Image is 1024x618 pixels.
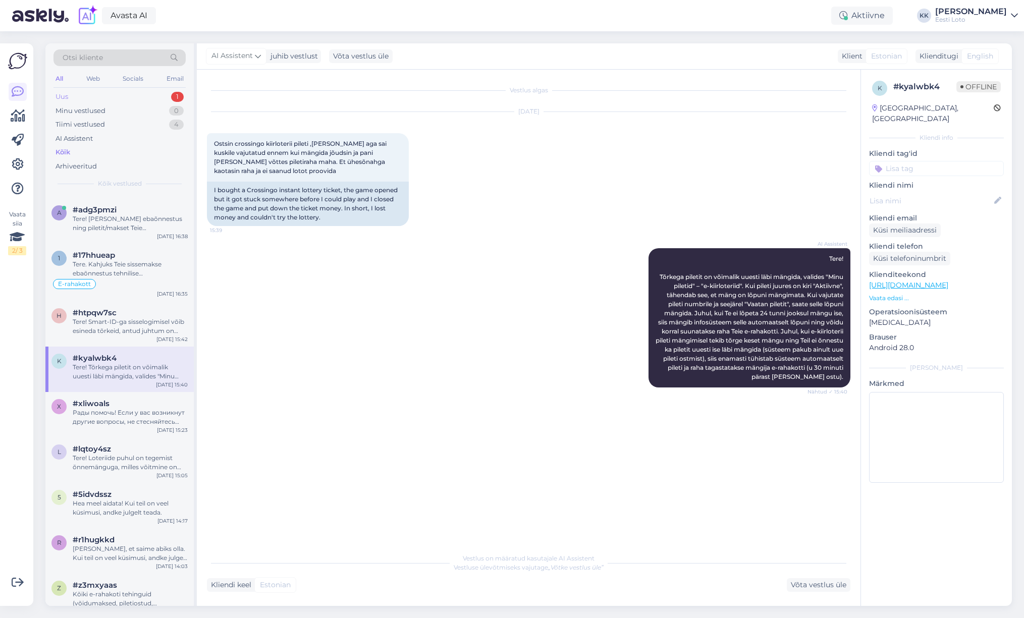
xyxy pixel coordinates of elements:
[869,241,1004,252] p: Kliendi telefon
[8,51,27,71] img: Askly Logo
[869,332,1004,343] p: Brauser
[73,205,117,214] span: #adg3pmzi
[831,7,893,25] div: Aktiivne
[56,120,105,130] div: Tiimi vestlused
[57,312,62,319] span: h
[967,51,993,62] span: English
[869,133,1004,142] div: Kliendi info
[57,403,61,410] span: x
[214,140,388,175] span: Ostsin crossingo kiirloterii pileti ,[PERSON_NAME] aga sai kuskile vajutatud ennem kui mängida jõ...
[869,343,1004,353] p: Android 28.0
[329,49,393,63] div: Võta vestlus üle
[807,388,847,396] span: Nähtud ✓ 15:40
[869,317,1004,328] p: [MEDICAL_DATA]
[157,517,188,525] div: [DATE] 14:17
[73,214,188,233] div: Tere! [PERSON_NAME] ebaõnnestus ning piletit/makset Teie mängukontole ei ilmunud, palume edastada...
[869,363,1004,372] div: [PERSON_NAME]
[73,590,188,608] div: Kõiki e-rahakoti tehinguid (võidumaksed, piletiostud, sissemaksed, väljamaksed) näete enda mänguk...
[872,103,994,124] div: [GEOGRAPHIC_DATA], [GEOGRAPHIC_DATA]
[871,51,902,62] span: Estonian
[156,381,188,388] div: [DATE] 15:40
[869,252,950,265] div: Küsi telefoninumbrit
[84,72,102,85] div: Web
[73,454,188,472] div: Tere! Loteriide puhul on tegemist õnnemänguga, milles võitmine on juhuslik ega saa kuidagi olla g...
[266,51,318,62] div: juhib vestlust
[210,227,248,234] span: 15:39
[58,254,60,262] span: 1
[169,106,184,116] div: 0
[869,180,1004,191] p: Kliendi nimi
[935,8,1018,24] a: [PERSON_NAME]Eesti Loto
[98,179,142,188] span: Kõik vestlused
[58,448,61,456] span: l
[917,9,931,23] div: KK
[878,84,882,92] span: k
[207,86,850,95] div: Vestlus algas
[869,148,1004,159] p: Kliendi tag'id
[156,335,188,343] div: [DATE] 15:42
[73,354,117,363] span: #kyalwbk4
[8,210,26,255] div: Vaata siia
[73,308,117,317] span: #htpqw7sc
[73,535,115,544] span: #r1hugkkd
[157,233,188,240] div: [DATE] 16:38
[73,260,188,278] div: Tere. Kahjuks Teie sissemakse ebaõnnestus tehnilise [PERSON_NAME] tõttu. Kontrollisime makse [PER...
[935,8,1007,16] div: [PERSON_NAME]
[56,106,105,116] div: Minu vestlused
[454,564,604,571] span: Vestluse ülevõtmiseks vajutage
[57,584,61,592] span: z
[169,120,184,130] div: 4
[56,161,97,172] div: Arhiveeritud
[893,81,956,93] div: # kyalwbk4
[73,363,188,381] div: Tere! Tõrkega piletit on võimalik uuesti läbi mängida, valides "Minu piletid" – "e-kiirloteriid"....
[463,554,595,562] span: Vestlus on määratud kasutajale AI Assistent
[156,472,188,479] div: [DATE] 15:05
[869,378,1004,389] p: Märkmed
[260,580,291,590] span: Estonian
[838,51,863,62] div: Klient
[869,294,1004,303] p: Vaata edasi ...
[56,92,68,102] div: Uus
[956,81,1001,92] span: Offline
[548,564,604,571] i: „Võtke vestlus üle”
[810,240,847,248] span: AI Assistent
[157,426,188,434] div: [DATE] 15:23
[171,92,184,102] div: 1
[165,72,186,85] div: Email
[869,213,1004,223] p: Kliendi email
[53,72,65,85] div: All
[73,251,115,260] span: #17hhueap
[121,72,145,85] div: Socials
[58,281,91,287] span: E-rahakott
[915,51,958,62] div: Klienditugi
[57,209,62,216] span: a
[73,408,188,426] div: Рады помочь! Если у вас возникнут другие вопросы, не стесняйтесь обращаться.
[56,147,70,157] div: Kõik
[73,317,188,335] div: Tere! Smart-ID-ga sisselogimisel võib esineda tõrkeid, antud juhtum on juba meie IT-osakonnale uu...
[870,195,992,206] input: Lisa nimi
[58,493,61,501] span: 5
[102,7,156,24] a: Avasta AI
[57,357,62,365] span: k
[869,280,948,290] a: [URL][DOMAIN_NAME]
[63,52,103,63] span: Otsi kliente
[77,5,98,26] img: explore-ai
[869,307,1004,317] p: Operatsioonisüsteem
[73,490,112,499] span: #5idvdssz
[207,182,409,226] div: I bought a Crossingo instant lottery ticket, the game opened but it got stuck somewhere before I ...
[57,539,62,546] span: r
[787,578,850,592] div: Võta vestlus üle
[73,544,188,563] div: [PERSON_NAME], et saime abiks olla. Kui teil on veel küsimusi, andke julgelt teada.
[211,50,253,62] span: AI Assistent
[156,563,188,570] div: [DATE] 14:03
[935,16,1007,24] div: Eesti Loto
[157,290,188,298] div: [DATE] 16:35
[73,581,117,590] span: #z3mxyaas
[207,580,251,590] div: Kliendi keel
[869,269,1004,280] p: Klienditeekond
[869,223,941,237] div: Küsi meiliaadressi
[207,107,850,116] div: [DATE]
[869,161,1004,176] input: Lisa tag
[73,399,110,408] span: #xliwoals
[56,134,93,144] div: AI Assistent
